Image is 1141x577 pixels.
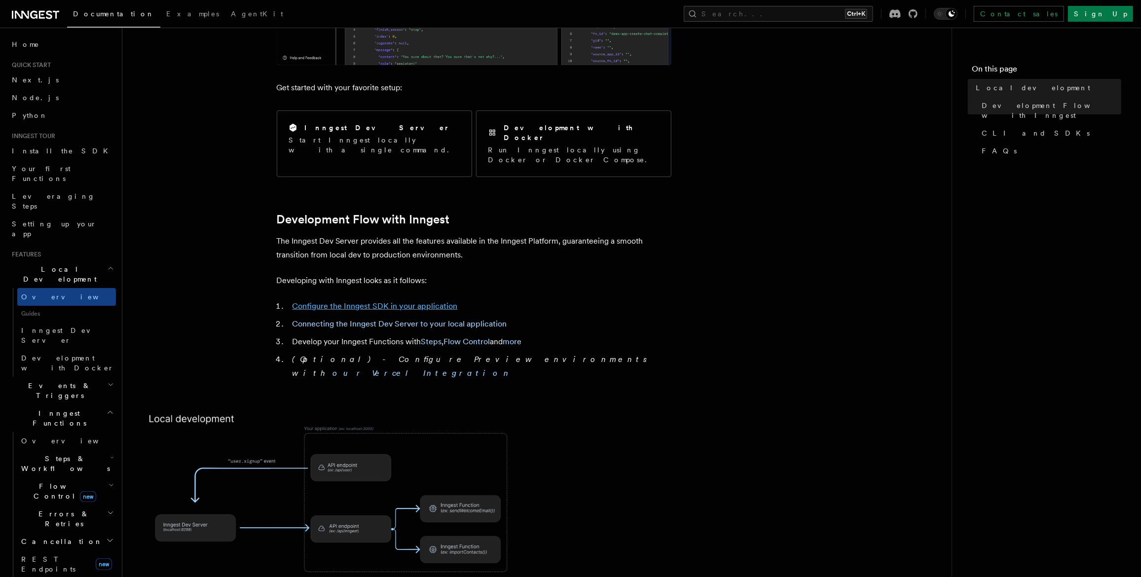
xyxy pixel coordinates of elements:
[289,135,460,155] p: Start Inngest locally with a single command.
[976,83,1090,93] span: Local development
[17,288,116,306] a: Overview
[8,264,108,284] span: Local Development
[17,505,116,533] button: Errors & Retries
[12,165,71,182] span: Your first Functions
[277,213,450,226] a: Development Flow with Inngest
[12,192,95,210] span: Leveraging Steps
[8,408,107,428] span: Inngest Functions
[982,146,1017,156] span: FAQs
[17,349,116,377] a: Development with Docker
[978,124,1121,142] a: CLI and SDKs
[488,145,659,165] p: Run Inngest locally using Docker or Docker Compose.
[21,437,123,445] span: Overview
[73,10,154,18] span: Documentation
[934,8,957,20] button: Toggle dark mode
[21,555,75,573] span: REST Endpoints
[17,509,107,529] span: Errors & Retries
[503,337,522,346] a: more
[277,274,671,288] p: Developing with Inngest looks as it follows:
[8,215,116,243] a: Setting up your app
[166,10,219,18] span: Examples
[17,322,116,349] a: Inngest Dev Server
[982,101,1121,120] span: Development Flow with Inngest
[290,335,671,349] li: Develop your Inngest Functions with , and
[17,533,116,550] button: Cancellation
[8,288,116,377] div: Local Development
[17,481,109,501] span: Flow Control
[8,251,41,258] span: Features
[17,450,116,477] button: Steps & Workflows
[293,319,507,328] a: Connecting the Inngest Dev Server to your local application
[974,6,1064,22] a: Contact sales
[17,454,110,473] span: Steps & Workflows
[231,10,283,18] span: AgentKit
[978,97,1121,124] a: Development Flow with Inngest
[8,36,116,53] a: Home
[96,558,112,570] span: new
[8,381,108,400] span: Events & Triggers
[12,39,39,49] span: Home
[978,142,1121,160] a: FAQs
[972,79,1121,97] a: Local development
[333,368,513,378] a: our Vercel Integration
[504,123,659,143] h2: Development with Docker
[444,337,490,346] a: Flow Control
[12,111,48,119] span: Python
[8,107,116,124] a: Python
[476,110,671,177] a: Development with DockerRun Inngest locally using Docker or Docker Compose.
[8,404,116,432] button: Inngest Functions
[293,301,458,311] a: Configure the Inngest SDK in your application
[305,123,450,133] h2: Inngest Dev Server
[8,260,116,288] button: Local Development
[17,432,116,450] a: Overview
[684,6,873,22] button: Search...Ctrl+K
[12,147,114,155] span: Install the SDK
[972,63,1121,79] h4: On this page
[17,306,116,322] span: Guides
[12,94,59,102] span: Node.js
[845,9,867,19] kbd: Ctrl+K
[8,160,116,187] a: Your first Functions
[277,110,472,177] a: Inngest Dev ServerStart Inngest locally with a single command.
[160,3,225,27] a: Examples
[12,76,59,84] span: Next.js
[8,377,116,404] button: Events & Triggers
[12,220,97,238] span: Setting up your app
[277,81,671,95] p: Get started with your favorite setup:
[421,337,442,346] a: Steps
[8,71,116,89] a: Next.js
[982,128,1090,138] span: CLI and SDKs
[1068,6,1133,22] a: Sign Up
[21,354,114,372] span: Development with Docker
[8,61,51,69] span: Quick start
[277,234,671,262] p: The Inngest Dev Server provides all the features available in the Inngest Platform, guaranteeing ...
[8,132,55,140] span: Inngest tour
[80,491,96,502] span: new
[17,477,116,505] button: Flow Controlnew
[67,3,160,28] a: Documentation
[8,89,116,107] a: Node.js
[225,3,289,27] a: AgentKit
[8,142,116,160] a: Install the SDK
[17,537,103,546] span: Cancellation
[293,355,653,378] em: (Optional) - Configure Preview environments with
[21,293,123,301] span: Overview
[8,187,116,215] a: Leveraging Steps
[21,326,106,344] span: Inngest Dev Server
